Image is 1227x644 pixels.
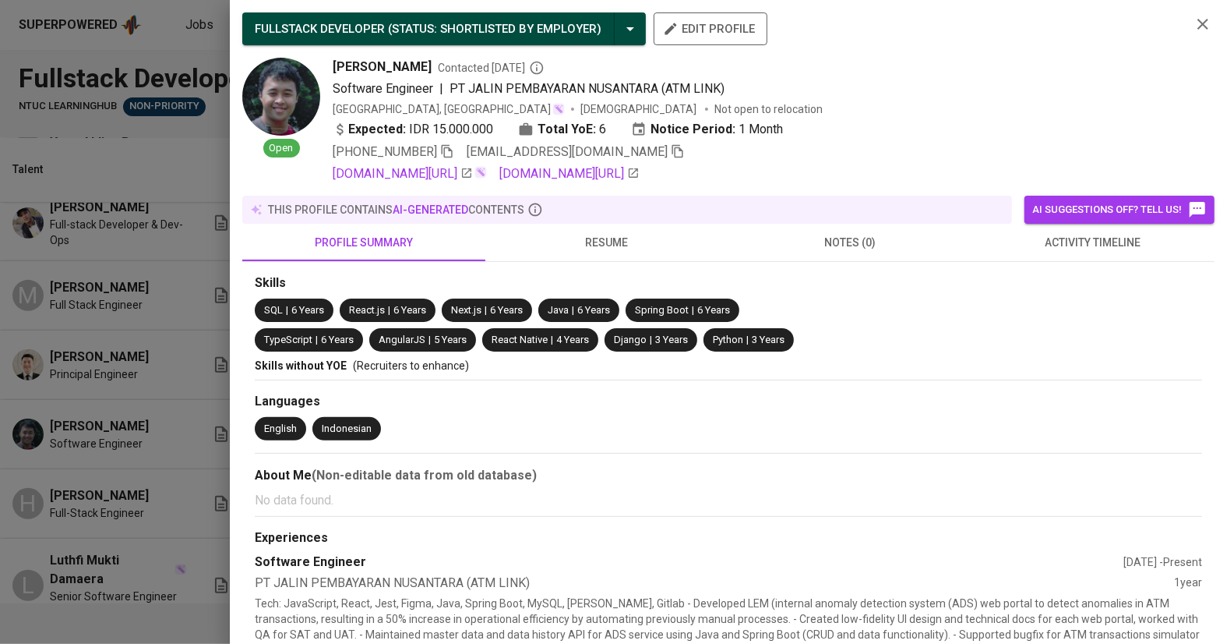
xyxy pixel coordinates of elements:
span: 6 Years [291,304,324,316]
div: [DATE] - Present [1123,554,1202,570]
span: 6 [599,120,606,139]
b: Notice Period: [651,120,735,139]
span: | [572,303,574,318]
b: Expected: [348,120,406,139]
span: resume [495,233,719,253]
span: Django [614,334,647,345]
p: No data found. [255,491,1202,510]
span: React Native [492,334,548,345]
img: magic_wand.svg [474,166,487,179]
span: | [428,333,431,348]
span: [PERSON_NAME] [333,58,432,76]
button: edit profile [654,12,767,45]
div: Languages [255,393,1202,411]
span: 6 Years [393,304,426,316]
span: notes (0) [738,233,962,253]
span: 3 Years [752,334,785,345]
span: [DEMOGRAPHIC_DATA] [580,101,699,117]
span: Contacted [DATE] [438,60,545,76]
span: React.js [349,304,385,316]
span: Software Engineer [333,81,433,96]
span: 6 Years [577,304,610,316]
svg: By Batam recruiter [529,60,545,76]
span: [EMAIL_ADDRESS][DOMAIN_NAME] [467,144,668,159]
span: profile summary [252,233,476,253]
span: | [286,303,288,318]
span: | [551,333,553,348]
button: FULLSTACK DEVELOPER (STATUS: Shortlisted by Employer) [242,12,646,45]
span: | [388,303,390,318]
img: 8c7133c88aa37fcc2cfd05a5271d3bc2.jpeg [242,58,320,136]
b: Total YoE: [538,120,596,139]
span: (Recruiters to enhance) [353,359,469,372]
span: AI suggestions off? Tell us! [1032,200,1207,219]
p: this profile contains contents [268,202,524,218]
span: 6 Years [321,334,354,345]
span: 5 Years [434,334,467,345]
p: Not open to relocation [714,101,823,117]
span: FULLSTACK DEVELOPER [255,22,385,36]
span: activity timeline [981,233,1205,253]
span: | [485,303,487,318]
span: TypeScript [264,334,312,345]
span: Next.js [451,304,481,316]
span: | [692,303,694,318]
span: ( STATUS : Shortlisted by Employer ) [388,22,601,36]
img: magic_wand.svg [552,103,565,115]
span: Python [713,334,743,345]
span: 6 Years [697,304,730,316]
div: Experiences [255,529,1202,547]
span: 6 Years [490,304,523,316]
span: AI-generated [393,203,468,216]
span: | [316,333,318,348]
span: Open [263,141,300,156]
span: SQL [264,304,283,316]
span: edit profile [666,19,755,39]
span: PT JALIN PEMBAYARAN NUSANTARA (ATM LINK) [450,81,725,96]
div: English [264,422,297,437]
a: edit profile [654,22,767,34]
span: | [650,333,652,348]
div: Software Engineer [255,554,1123,571]
a: [DOMAIN_NAME][URL] [333,165,473,183]
b: (Non-editable data from old database) [312,468,537,483]
a: [DOMAIN_NAME][URL] [499,165,640,183]
span: Skills without YOE [255,359,347,372]
div: PT JALIN PEMBAYARAN NUSANTARA (ATM LINK) [255,575,1174,593]
button: AI suggestions off? Tell us! [1024,196,1215,224]
div: Skills [255,274,1202,292]
div: About Me [255,466,1202,485]
div: 1 year [1174,575,1202,593]
span: 3 Years [655,334,688,345]
div: 1 Month [631,120,783,139]
span: | [746,333,749,348]
span: Java [548,304,569,316]
span: | [439,80,443,98]
div: IDR 15.000.000 [333,120,493,139]
span: 4 Years [556,334,589,345]
span: [PHONE_NUMBER] [333,144,437,159]
span: Spring Boot [635,304,689,316]
div: Indonesian [322,422,372,437]
span: AngularJS [379,334,425,345]
div: [GEOGRAPHIC_DATA], [GEOGRAPHIC_DATA] [333,101,565,117]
